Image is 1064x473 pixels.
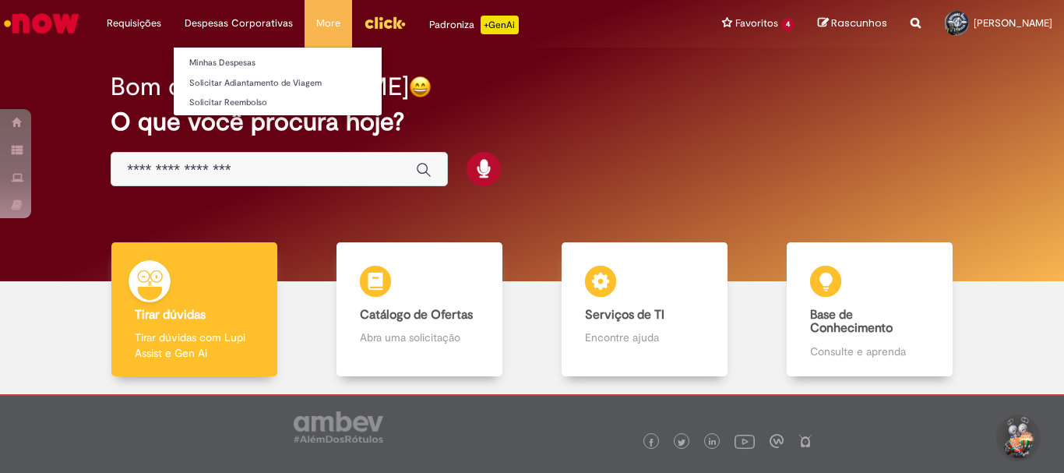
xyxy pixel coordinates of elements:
b: Serviços de TI [585,307,664,323]
img: ServiceNow [2,8,82,39]
b: Base de Conhecimento [810,307,893,337]
a: Catálogo de Ofertas Abra uma solicitação [307,242,532,377]
a: Tirar dúvidas Tirar dúvidas com Lupi Assist e Gen Ai [82,242,307,377]
a: Solicitar Adiantamento de Viagem [174,75,382,92]
img: click_logo_yellow_360x200.png [364,11,406,34]
button: Iniciar Conversa de Suporte [994,415,1041,461]
img: logo_footer_ambev_rotulo_gray.png [294,411,383,443]
img: happy-face.png [409,76,432,98]
a: Base de Conhecimento Consulte e aprenda [757,242,982,377]
span: Favoritos [735,16,778,31]
p: +GenAi [481,16,519,34]
a: Solicitar Reembolso [174,94,382,111]
img: logo_footer_naosei.png [798,434,812,448]
b: Tirar dúvidas [135,307,206,323]
a: Serviços de TI Encontre ajuda [532,242,757,377]
span: Despesas Corporativas [185,16,293,31]
img: logo_footer_linkedin.png [709,438,717,447]
span: Rascunhos [831,16,887,30]
ul: Despesas Corporativas [173,47,382,116]
p: Abra uma solicitação [360,330,478,345]
img: logo_footer_twitter.png [678,439,685,447]
span: More [316,16,340,31]
span: [PERSON_NAME] [974,16,1052,30]
span: Requisições [107,16,161,31]
a: Rascunhos [818,16,887,31]
h2: O que você procura hoje? [111,108,953,136]
img: logo_footer_youtube.png [735,431,755,451]
p: Consulte e aprenda [810,344,928,359]
a: Minhas Despesas [174,55,382,72]
p: Encontre ajuda [585,330,703,345]
b: Catálogo de Ofertas [360,307,473,323]
h2: Bom dia, [PERSON_NAME] [111,73,409,101]
span: 4 [781,18,794,31]
img: logo_footer_facebook.png [647,439,655,447]
img: logo_footer_workplace.png [770,434,784,448]
div: Padroniza [429,16,519,34]
p: Tirar dúvidas com Lupi Assist e Gen Ai [135,330,253,361]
